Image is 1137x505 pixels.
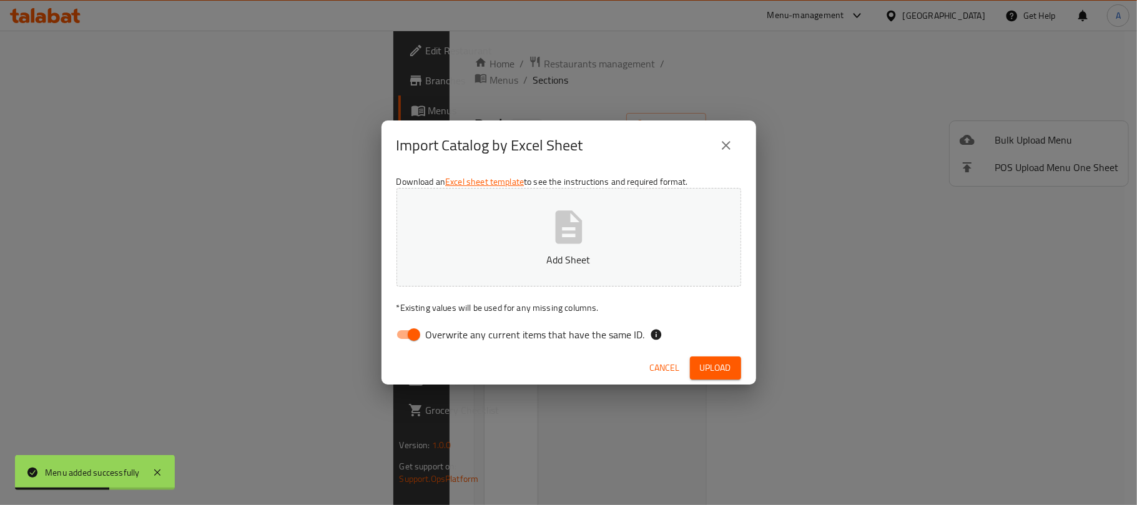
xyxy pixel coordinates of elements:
[45,466,140,479] div: Menu added successfully
[396,302,741,314] p: Existing values will be used for any missing columns.
[416,252,722,267] p: Add Sheet
[700,360,731,376] span: Upload
[650,328,662,341] svg: If the overwrite option isn't selected, then the items that match an existing ID will be ignored ...
[650,360,680,376] span: Cancel
[711,130,741,160] button: close
[445,174,524,190] a: Excel sheet template
[381,170,756,351] div: Download an to see the instructions and required format.
[426,327,645,342] span: Overwrite any current items that have the same ID.
[690,356,741,380] button: Upload
[645,356,685,380] button: Cancel
[396,188,741,287] button: Add Sheet
[396,135,583,155] h2: Import Catalog by Excel Sheet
